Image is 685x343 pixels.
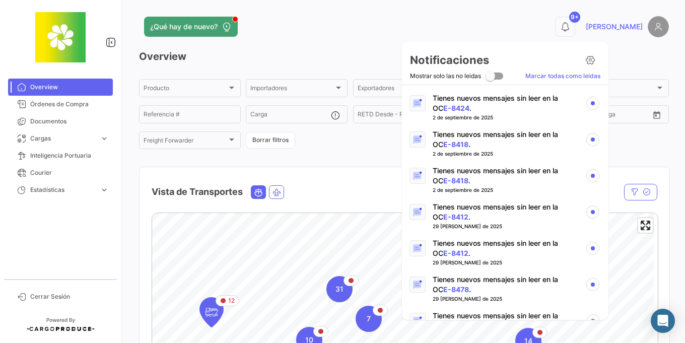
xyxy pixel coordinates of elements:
img: Notification icon [413,244,422,253]
img: Notification icon [413,208,422,217]
p: Tienes nuevos mensajes sin leer en la OC . [433,311,577,331]
div: Abrir Intercom Messenger [651,309,675,333]
img: unread-icon.svg [586,133,599,146]
a: E-8478 [443,285,469,294]
img: unread-icon.svg [586,169,599,182]
img: Notification icon [413,171,422,181]
a: E-8418 [443,140,468,149]
p: Tienes nuevos mensajes sin leer en la OC . [433,202,577,222]
img: unread-icon.svg [586,278,599,291]
img: unread-icon.svg [586,314,599,327]
img: Notification icon [413,280,422,290]
div: 29 [PERSON_NAME] de 2025 [433,258,502,266]
a: E-8424 [443,104,469,112]
div: 29 [PERSON_NAME] de 2025 [433,295,502,303]
a: E-8418 [443,176,468,185]
div: 2 de septiembre de 2025 [433,150,493,158]
p: Tienes nuevos mensajes sin leer en la OC . [433,275,577,295]
img: Notification icon [413,99,422,108]
h2: Notificaciones [410,53,489,67]
div: 2 de septiembre de 2025 [433,186,493,194]
a: Marcar todas como leídas [525,72,600,81]
p: Tienes nuevos mensajes sin leer en la OC . [433,93,577,113]
img: unread-icon.svg [586,242,599,255]
img: Notification icon [413,135,422,145]
p: Tienes nuevos mensajes sin leer en la OC . [433,129,577,150]
a: E-8412 [443,249,468,257]
a: E-8412 [443,213,468,221]
div: 2 de septiembre de 2025 [433,113,493,121]
img: Notification icon [413,316,422,326]
img: unread-icon.svg [586,205,599,219]
div: 29 [PERSON_NAME] de 2025 [433,222,502,230]
p: Tienes nuevos mensajes sin leer en la OC . [433,238,577,258]
p: Tienes nuevos mensajes sin leer en la OC . [433,166,577,186]
img: unread-icon.svg [586,97,599,110]
span: Mostrar solo las no leidas [410,70,481,82]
